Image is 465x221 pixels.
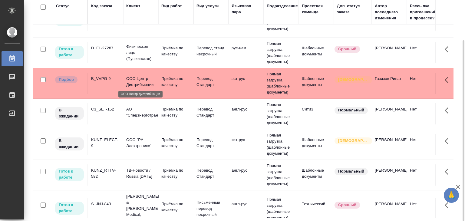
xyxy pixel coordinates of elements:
[338,77,368,83] p: [DEMOGRAPHIC_DATA]
[54,106,84,120] div: Исполнитель назначен, приступать к работе пока рано
[407,198,442,219] td: Нет
[196,45,226,57] p: Перевод станд. несрочный
[59,138,80,150] p: В ожидании
[441,73,456,87] button: Здесь прячутся важные кнопки
[91,167,120,180] div: KUNZ_RTTV-582
[196,76,226,88] p: Перевод Стандарт
[264,68,299,98] td: Прямая загрузка (шаблонные документы)
[161,201,190,213] p: Приёмка по качеству
[54,201,84,215] div: Исполнитель может приступить к работе
[441,198,456,213] button: Здесь прячутся важные кнопки
[161,3,182,9] div: Вид работ
[338,46,356,52] p: Срочный
[59,202,80,214] p: Готов к работе
[372,164,407,186] td: [PERSON_NAME]
[441,164,456,179] button: Здесь прячутся важные кнопки
[407,134,442,155] td: Нет
[264,38,299,68] td: Прямая загрузка (шаблонные документы)
[264,99,299,129] td: Прямая загрузка (шаблонные документы)
[232,3,261,15] div: Языковая пара
[54,45,84,59] div: Исполнитель может приступить к работе
[441,103,456,118] button: Здесь прячутся важные кнопки
[91,3,112,9] div: Код заказа
[59,168,80,180] p: Готов к работе
[229,164,264,186] td: англ-рус
[299,164,334,186] td: Шаблонные документы
[196,137,226,149] p: Перевод Стандарт
[196,106,226,118] p: Перевод Стандарт
[372,103,407,124] td: [PERSON_NAME]
[299,42,334,63] td: Шаблонные документы
[302,3,331,15] div: Проектная команда
[161,76,190,88] p: Приёмка по качеству
[161,167,190,180] p: Приёмка по качеству
[126,167,155,180] p: ТВ-Новости / Russia [DATE]
[126,76,155,88] p: ООО Центр Дистрибьюции
[338,107,364,113] p: Нормальный
[126,137,155,149] p: ООО "РУ Электроникс"
[446,189,457,202] span: 🙏
[264,160,299,190] td: Прямая загрузка (шаблонные документы)
[338,138,368,144] p: [DEMOGRAPHIC_DATA]
[299,134,334,155] td: Шаблонные документы
[59,107,80,119] p: В ожидании
[161,106,190,118] p: Приёмка по качеству
[54,76,84,84] div: Можно подбирать исполнителей
[407,103,442,124] td: Нет
[375,3,404,21] div: Автор последнего изменения
[407,42,442,63] td: Нет
[372,73,407,94] td: Газизов Ринат
[229,134,264,155] td: кит-рус
[407,73,442,94] td: Нет
[91,137,120,149] div: KUNZ_ELECT-9
[337,3,369,15] div: Доп. статус заказа
[91,201,120,207] div: S_JNJ-843
[161,45,190,57] p: Приёмка по качеству
[407,164,442,186] td: Нет
[196,167,226,180] p: Перевод Стандарт
[444,188,459,203] button: 🙏
[196,3,219,9] div: Вид услуги
[126,44,155,62] p: Физическое лицо (Пушкинская)
[56,3,70,9] div: Статус
[196,200,226,218] p: Письменный перевод несрочный
[441,134,456,148] button: Здесь прячутся важные кнопки
[59,46,80,58] p: Готов к работе
[229,42,264,63] td: рус-нем
[267,3,298,9] div: Подразделение
[299,73,334,94] td: Шаблонные документы
[54,167,84,182] div: Исполнитель может приступить к работе
[229,198,264,219] td: англ-рус
[372,134,407,155] td: [PERSON_NAME]
[338,168,364,174] p: Нормальный
[126,3,140,9] div: Клиент
[338,202,356,208] p: Срочный
[299,198,334,219] td: Технический
[372,42,407,63] td: [PERSON_NAME]
[54,137,84,151] div: Исполнитель назначен, приступать к работе пока рано
[229,103,264,124] td: англ-рус
[372,198,407,219] td: [PERSON_NAME]
[299,103,334,124] td: Сити3
[229,73,264,94] td: эст-рус
[161,137,190,149] p: Приёмка по качеству
[91,76,120,82] div: B_VVPG-9
[264,129,299,160] td: Прямая загрузка (шаблонные документы)
[91,106,120,112] div: C3_SET-152
[91,45,120,51] div: D_FL-27287
[410,3,439,21] div: Рассылка приглашений в процессе?
[126,106,155,118] p: АО "Спецэнерготранс"
[441,42,456,57] button: Здесь прячутся важные кнопки
[59,77,74,83] p: Подбор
